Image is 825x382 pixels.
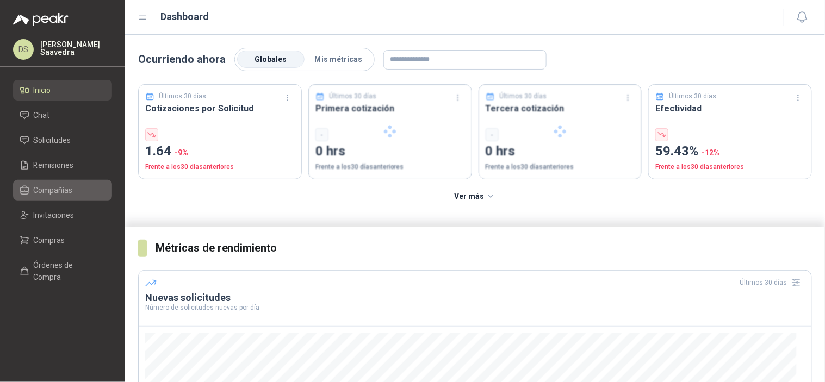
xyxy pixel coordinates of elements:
[13,255,112,287] a: Órdenes de Compra
[13,39,34,60] div: DS
[13,105,112,126] a: Chat
[255,55,287,64] span: Globales
[34,209,75,221] span: Invitaciones
[34,109,50,121] span: Chat
[138,51,226,68] p: Ocurriendo ahora
[669,91,717,102] p: Últimos 30 días
[161,9,209,24] h1: Dashboard
[13,80,112,101] a: Inicio
[740,274,805,291] div: Últimos 30 días
[159,91,207,102] p: Últimos 30 días
[34,84,51,96] span: Inicio
[175,148,188,157] span: -9 %
[314,55,362,64] span: Mis métricas
[13,130,112,151] a: Solicitudes
[40,41,112,56] p: [PERSON_NAME] Saavedra
[13,13,69,26] img: Logo peakr
[13,180,112,201] a: Compañías
[34,234,65,246] span: Compras
[145,102,295,115] h3: Cotizaciones por Solicitud
[145,304,805,311] p: Número de solicitudes nuevas por día
[145,291,805,304] h3: Nuevas solicitudes
[655,162,805,172] p: Frente a los 30 días anteriores
[145,162,295,172] p: Frente a los 30 días anteriores
[145,141,295,162] p: 1.64
[34,184,73,196] span: Compañías
[34,259,102,283] span: Órdenes de Compra
[13,230,112,251] a: Compras
[448,186,502,208] button: Ver más
[34,134,71,146] span: Solicitudes
[34,159,74,171] span: Remisiones
[13,205,112,226] a: Invitaciones
[655,102,805,115] h3: Efectividad
[702,148,719,157] span: -12 %
[156,240,812,256] h3: Métricas de rendimiento
[655,141,805,162] p: 59.43%
[13,155,112,176] a: Remisiones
